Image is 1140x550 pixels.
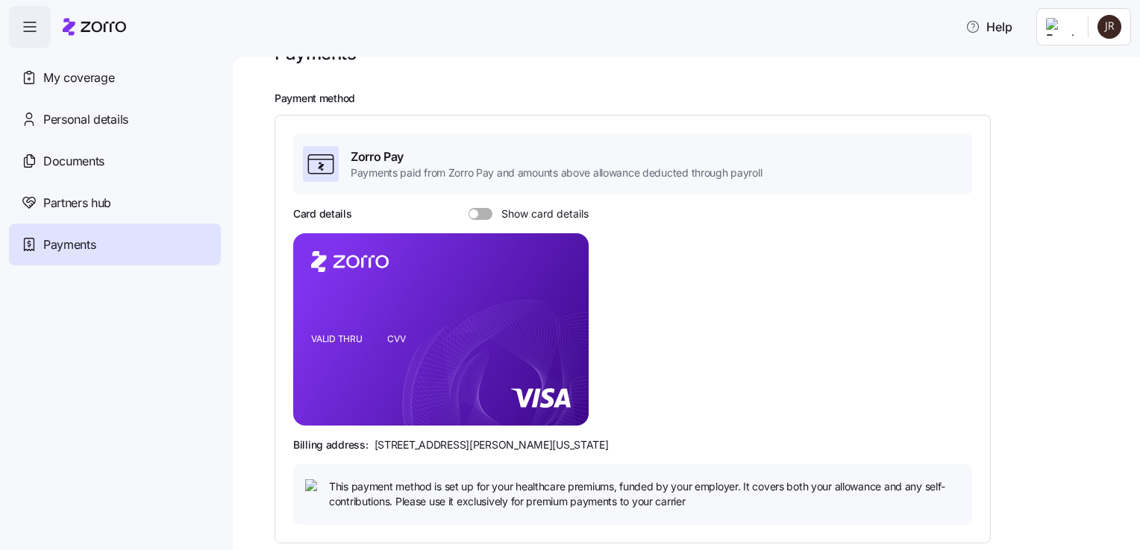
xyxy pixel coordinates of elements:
span: This payment method is set up for your healthcare premiums, funded by your employer. It covers bo... [329,479,960,510]
span: My coverage [43,69,114,87]
a: My coverage [9,57,221,98]
span: Show card details [492,208,589,220]
span: Payments [43,236,95,254]
span: Help [965,18,1012,36]
h2: Payment method [275,92,1119,106]
h3: Card details [293,206,352,221]
button: Help [953,12,1024,42]
a: Payments [9,224,221,265]
tspan: VALID THRU [311,333,363,344]
img: icon bulb [305,479,323,497]
span: [STREET_ADDRESS][PERSON_NAME][US_STATE] [375,437,609,452]
tspan: CVV [387,333,406,344]
img: Employer logo [1046,18,1076,36]
a: Partners hub [9,182,221,224]
span: Payments paid from Zorro Pay and amounts above allowance deducted through payroll [351,165,762,180]
a: Personal details [9,98,221,140]
span: Billing address: [293,437,369,452]
span: Personal details [43,110,128,129]
a: Documents [9,140,221,182]
span: Zorro Pay [351,148,762,166]
img: cb3a6ce87982257152dd64f3d18dbeb0 [1097,15,1121,39]
span: Partners hub [43,194,111,212]
span: Documents [43,152,104,171]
